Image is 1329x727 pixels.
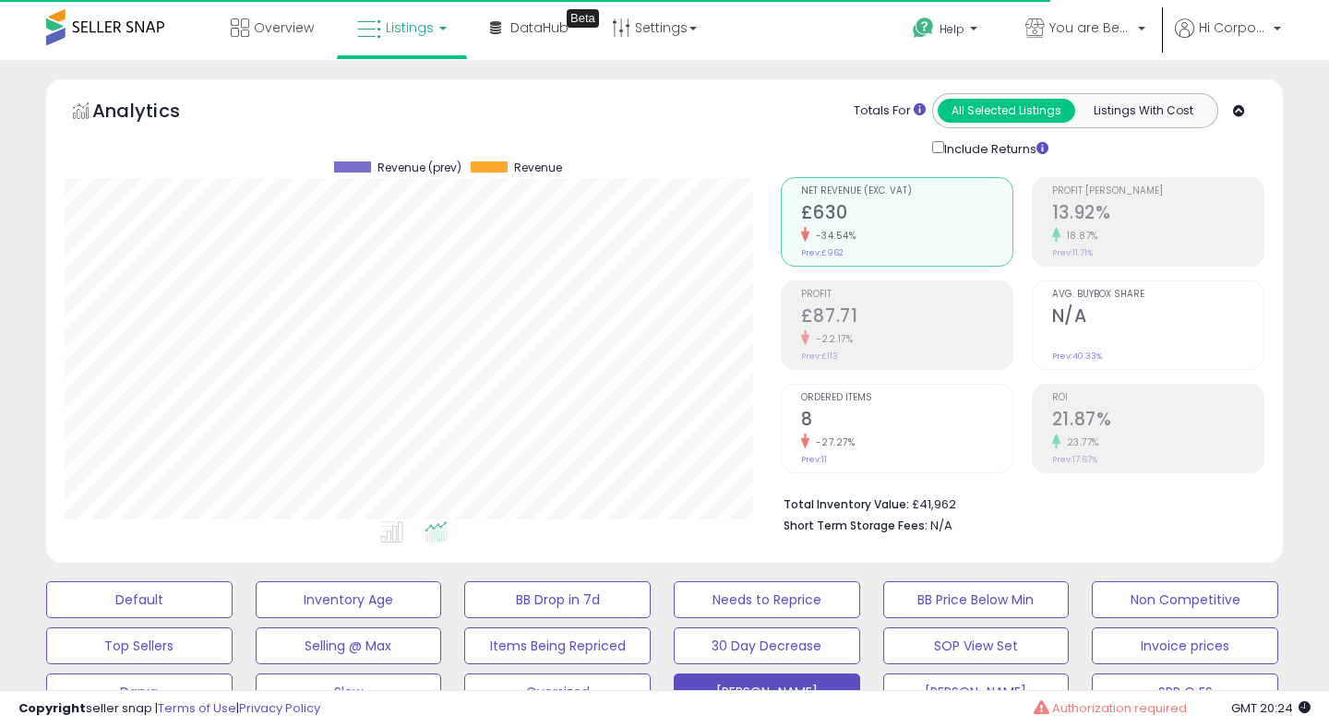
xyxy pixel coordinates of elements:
[256,627,442,664] button: Selling @ Max
[883,581,1070,618] button: BB Price Below Min
[918,137,1071,159] div: Include Returns
[46,627,233,664] button: Top Sellers
[256,673,442,710] button: Slow
[464,673,651,710] button: Oversized
[809,332,854,346] small: -22.17%
[801,247,844,258] small: Prev: £962
[1052,290,1263,300] span: Avg. Buybox Share
[1199,18,1268,37] span: Hi Corporate
[854,102,926,120] div: Totals For
[809,435,856,449] small: -27.27%
[1052,454,1097,465] small: Prev: 17.67%
[1052,247,1093,258] small: Prev: 11.71%
[256,581,442,618] button: Inventory Age
[940,21,964,37] span: Help
[801,305,1012,330] h2: £87.71
[92,98,216,128] h5: Analytics
[784,496,909,512] b: Total Inventory Value:
[938,99,1075,123] button: All Selected Listings
[1052,393,1263,403] span: ROI
[1231,699,1311,717] span: 2025-08-13 20:24 GMT
[386,18,434,37] span: Listings
[239,699,320,717] a: Privacy Policy
[801,202,1012,227] h2: £630
[930,517,952,534] span: N/A
[1092,627,1278,664] button: Invoice prices
[784,492,1251,514] li: £41,962
[18,699,86,717] strong: Copyright
[883,673,1070,710] button: [PERSON_NAME]
[674,673,860,710] button: [PERSON_NAME]
[377,161,461,174] span: Revenue (prev)
[514,161,562,174] span: Revenue
[883,627,1070,664] button: SOP View Set
[801,351,838,362] small: Prev: £113
[801,290,1012,300] span: Profit
[46,581,233,618] button: Default
[1052,305,1263,330] h2: N/A
[464,627,651,664] button: Items Being Repriced
[801,393,1012,403] span: Ordered Items
[1052,186,1263,197] span: Profit [PERSON_NAME]
[674,627,860,664] button: 30 Day Decrease
[784,518,928,533] b: Short Term Storage Fees:
[1052,351,1102,362] small: Prev: 40.33%
[254,18,314,37] span: Overview
[809,229,856,243] small: -34.54%
[1052,409,1263,434] h2: 21.87%
[1092,581,1278,618] button: Non Competitive
[1060,229,1098,243] small: 18.87%
[674,581,860,618] button: Needs to Reprice
[1175,18,1281,60] a: Hi Corporate
[1049,18,1132,37] span: You are Beautiful ([GEOGRAPHIC_DATA])
[46,673,233,710] button: Darya
[510,18,569,37] span: DataHub
[801,409,1012,434] h2: 8
[1052,202,1263,227] h2: 13.92%
[464,581,651,618] button: BB Drop in 7d
[1060,435,1099,449] small: 23.77%
[1092,673,1278,710] button: SPP Q ES
[1074,99,1212,123] button: Listings With Cost
[567,9,599,28] div: Tooltip anchor
[801,186,1012,197] span: Net Revenue (Exc. VAT)
[801,454,827,465] small: Prev: 11
[18,700,320,718] div: seller snap | |
[912,17,935,40] i: Get Help
[158,699,236,717] a: Terms of Use
[898,3,996,60] a: Help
